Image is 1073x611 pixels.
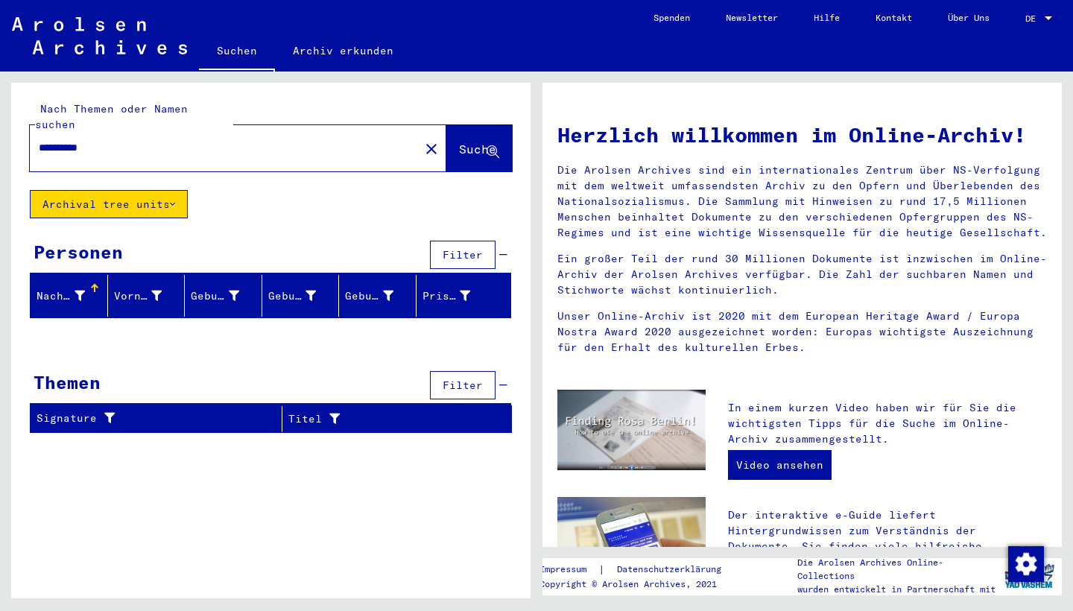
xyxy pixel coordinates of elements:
[31,275,108,317] mat-header-cell: Nachname
[430,371,496,399] button: Filter
[797,583,997,596] p: wurden entwickelt in Partnerschaft mit
[422,284,493,308] div: Prisoner #
[539,562,598,577] a: Impressum
[557,162,1047,241] p: Die Arolsen Archives sind ein internationales Zentrum über NS-Verfolgung mit dem weltweit umfasse...
[185,275,262,317] mat-header-cell: Geburtsname
[12,17,187,54] img: Arolsen_neg.svg
[262,275,340,317] mat-header-cell: Geburt‏
[108,275,186,317] mat-header-cell: Vorname
[605,562,739,577] a: Datenschutzerklärung
[443,379,483,392] span: Filter
[345,284,416,308] div: Geburtsdatum
[557,497,706,596] img: eguide.jpg
[288,411,475,427] div: Titel
[191,288,239,304] div: Geburtsname
[539,577,739,591] p: Copyright © Arolsen Archives, 2021
[459,142,496,156] span: Suche
[30,190,188,218] button: Archival tree units
[728,507,1047,601] p: Der interaktive e-Guide liefert Hintergrundwissen zum Verständnis der Dokumente. Sie finden viele...
[557,119,1047,151] h1: Herzlich willkommen im Online-Archiv!
[539,562,739,577] div: |
[37,407,282,431] div: Signature
[557,251,1047,298] p: Ein großer Teil der rund 30 Millionen Dokumente ist inzwischen im Online-Archiv der Arolsen Archi...
[417,133,446,163] button: Clear
[288,407,493,431] div: Titel
[199,33,275,72] a: Suchen
[728,400,1047,447] p: In einem kurzen Video haben wir für Sie die wichtigsten Tipps für die Suche im Online-Archiv zusa...
[446,125,512,171] button: Suche
[430,241,496,269] button: Filter
[37,284,107,308] div: Nachname
[35,102,188,131] mat-label: Nach Themen oder Namen suchen
[422,140,440,158] mat-icon: close
[557,308,1047,355] p: Unser Online-Archiv ist 2020 mit dem European Heritage Award / Europa Nostra Award 2020 ausgezeic...
[728,450,832,480] a: Video ansehen
[417,275,511,317] mat-header-cell: Prisoner #
[37,411,263,426] div: Signature
[557,390,706,470] img: video.jpg
[268,284,339,308] div: Geburt‏
[114,288,162,304] div: Vorname
[345,288,393,304] div: Geburtsdatum
[339,275,417,317] mat-header-cell: Geburtsdatum
[34,369,101,396] div: Themen
[1001,557,1057,595] img: yv_logo.png
[797,556,997,583] p: Die Arolsen Archives Online-Collections
[34,238,123,265] div: Personen
[268,288,317,304] div: Geburt‏
[443,248,483,262] span: Filter
[422,288,471,304] div: Prisoner #
[1008,546,1044,582] img: Zustimmung ändern
[191,284,262,308] div: Geburtsname
[37,288,85,304] div: Nachname
[114,284,185,308] div: Vorname
[275,33,411,69] a: Archiv erkunden
[1025,13,1042,24] span: DE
